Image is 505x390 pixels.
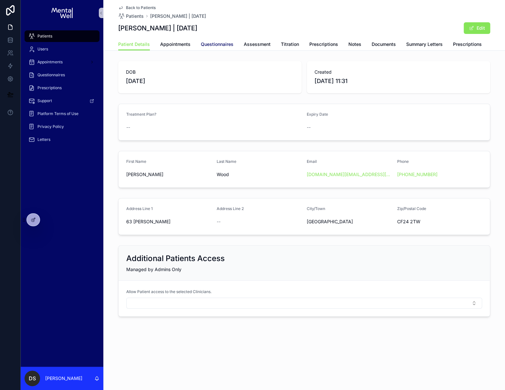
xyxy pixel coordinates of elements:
h1: [PERSON_NAME] | [DATE] [118,24,197,33]
span: Prescriptions [453,41,482,47]
p: [PERSON_NAME] [45,375,82,382]
span: Allow Patient access to the selected Clinicians. [126,289,211,294]
a: Platform Terms of Use [25,108,99,120]
span: Treatment Plan? [126,112,156,117]
span: Last Name [217,159,236,164]
span: Prescriptions [37,85,62,90]
span: -- [217,218,221,225]
a: Notes [348,38,361,51]
a: Patients [25,30,99,42]
span: Expiry Date [307,112,328,117]
span: Letters [37,137,50,142]
a: Patients [118,13,144,19]
a: Users [25,43,99,55]
a: Appointments [160,38,191,51]
a: Privacy Policy [25,121,99,132]
span: Patients [37,34,52,39]
span: Documents [372,41,396,47]
span: Notes [348,41,361,47]
span: Managed by Admins Only [126,267,181,272]
a: Questionnaires [25,69,99,81]
a: [DOMAIN_NAME][EMAIL_ADDRESS][PERSON_NAME][PERSON_NAME][DOMAIN_NAME] [307,171,392,178]
span: Phone [397,159,409,164]
span: 63 [PERSON_NAME] [126,218,211,225]
span: Address Line 2 [217,206,244,211]
span: Appointments [37,59,63,65]
span: CF24 2TW [397,218,482,225]
button: Select Button [126,298,482,309]
a: Prescriptions [309,38,338,51]
span: [DATE] [126,77,294,86]
a: Letters [25,134,99,145]
a: [PERSON_NAME] | [DATE] [150,13,206,19]
a: Patient Details [118,38,150,51]
a: Assessment [244,38,271,51]
span: First Name [126,159,146,164]
span: -- [126,124,130,131]
span: Email [307,159,317,164]
span: DS [29,374,36,382]
a: Questionnaires [201,38,233,51]
span: Created [314,69,482,75]
a: Summary Letters [406,38,443,51]
a: Prescriptions [25,82,99,94]
span: Patient Details [118,41,150,47]
span: Assessment [244,41,271,47]
a: Appointments [25,56,99,68]
span: Zip/Postal Code [397,206,426,211]
span: Questionnaires [37,72,65,78]
span: Patients [126,13,144,19]
span: City/Town [307,206,325,211]
span: Appointments [160,41,191,47]
span: Platform Terms of Use [37,111,78,116]
span: Back to Patients [126,5,156,10]
span: Privacy Policy [37,124,64,129]
span: [DATE] 11:31 [314,77,482,86]
div: scrollable content [21,26,103,154]
span: Wood [217,171,302,178]
a: Support [25,95,99,107]
span: [GEOGRAPHIC_DATA] [307,218,392,225]
a: Titration [281,38,299,51]
span: DOB [126,69,294,75]
span: Users [37,47,48,52]
a: Documents [372,38,396,51]
span: Prescriptions [309,41,338,47]
span: -- [307,124,311,131]
span: [PERSON_NAME] [126,171,211,178]
span: Titration [281,41,299,47]
span: Questionnaires [201,41,233,47]
a: [PHONE_NUMBER] [397,171,438,178]
a: Prescriptions [453,38,482,51]
img: App logo [51,8,72,18]
span: Support [37,98,52,103]
span: Address Line 1 [126,206,153,211]
a: Back to Patients [118,5,156,10]
button: Edit [464,22,490,34]
span: Summary Letters [406,41,443,47]
h2: Additional Patients Access [126,253,225,264]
